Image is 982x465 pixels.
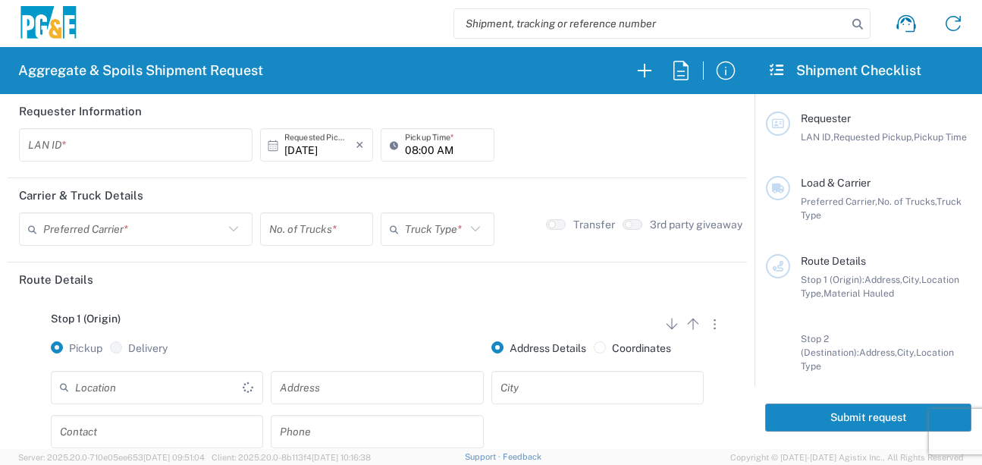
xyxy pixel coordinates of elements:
input: Shipment, tracking or reference number [454,9,847,38]
span: Requester [801,112,851,124]
h2: Requester Information [19,104,142,119]
span: Stop 2 (Destination): [801,333,859,358]
span: City, [902,274,921,285]
span: City, [897,347,916,358]
label: Transfer [573,218,615,231]
img: pge [18,6,79,42]
span: Stop 1 (Origin): [801,274,864,285]
h2: Shipment Checklist [768,61,921,80]
span: Stop 1 (Origin) [51,313,121,325]
span: Copyright © [DATE]-[DATE] Agistix Inc., All Rights Reserved [730,451,964,464]
span: [DATE] 10:16:38 [312,453,371,462]
span: No. of Trucks, [877,196,937,207]
a: Support [465,452,503,461]
span: [DATE] 09:51:04 [143,453,205,462]
label: Coordinates [594,341,671,355]
span: Preferred Carrier, [801,196,877,207]
label: Address Details [491,341,586,355]
span: Address, [864,274,902,285]
span: Route Details [801,255,866,267]
span: Material Hauled [824,287,894,299]
i: × [356,133,364,157]
span: Address, [859,347,897,358]
span: Load & Carrier [801,177,871,189]
a: Feedback [503,452,541,461]
button: Submit request [765,404,971,432]
span: LAN ID, [801,131,833,143]
span: Pickup Time [914,131,967,143]
h2: Carrier & Truck Details [19,188,143,203]
h2: Aggregate & Spoils Shipment Request [18,61,263,80]
span: Requested Pickup, [833,131,914,143]
span: Server: 2025.20.0-710e05ee653 [18,453,205,462]
h2: Route Details [19,272,93,287]
span: Client: 2025.20.0-8b113f4 [212,453,371,462]
label: 3rd party giveaway [650,218,742,231]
